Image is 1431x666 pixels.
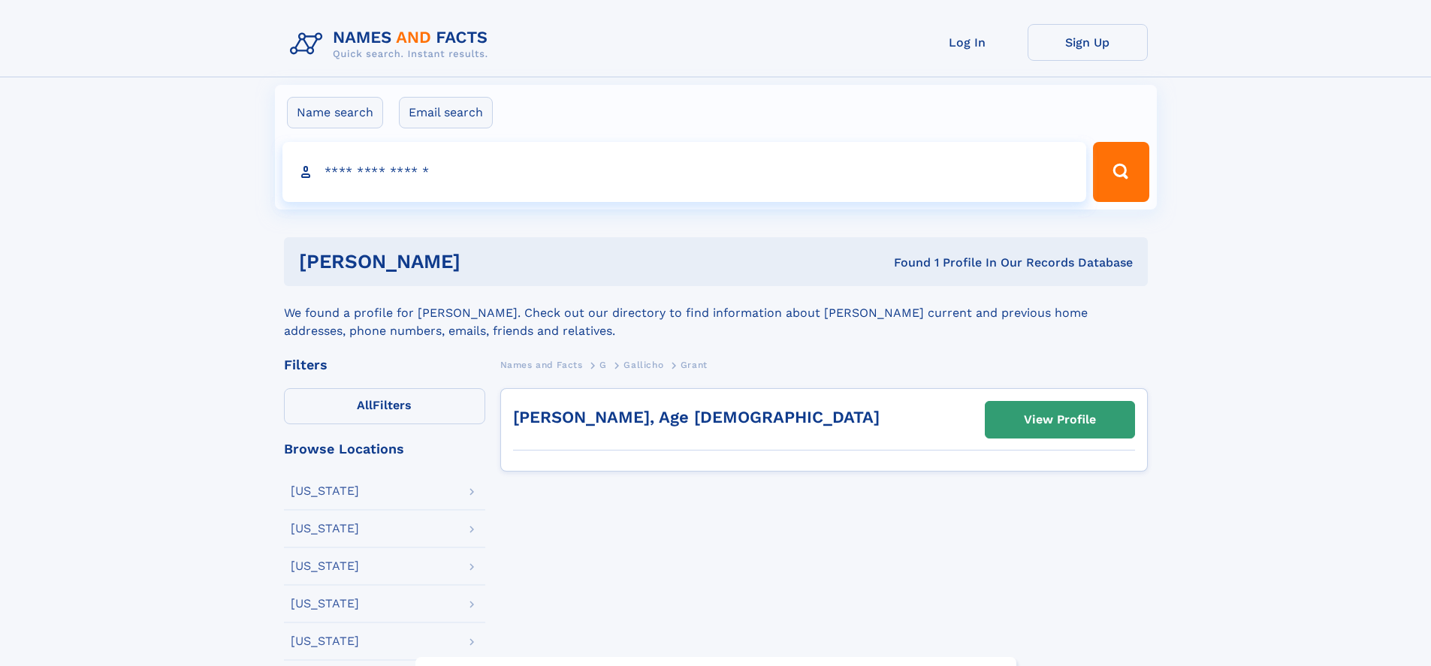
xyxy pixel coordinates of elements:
span: Grant [681,360,708,370]
a: Sign Up [1028,24,1148,61]
img: Logo Names and Facts [284,24,500,65]
span: G [599,360,607,370]
div: [US_STATE] [291,485,359,497]
a: Names and Facts [500,355,583,374]
label: Name search [287,97,383,128]
span: Gallicho [623,360,663,370]
a: Gallicho [623,355,663,374]
a: View Profile [986,402,1134,438]
div: [US_STATE] [291,598,359,610]
a: Log In [907,24,1028,61]
div: [US_STATE] [291,560,359,572]
a: [PERSON_NAME], Age [DEMOGRAPHIC_DATA] [513,408,880,426]
label: Email search [399,97,493,128]
div: [US_STATE] [291,523,359,535]
label: Filters [284,388,485,424]
div: View Profile [1024,402,1096,437]
div: Browse Locations [284,442,485,456]
a: G [599,355,607,374]
div: Found 1 Profile In Our Records Database [677,255,1133,271]
h1: [PERSON_NAME] [299,252,678,271]
span: All [357,398,373,412]
input: search input [282,142,1087,202]
button: Search Button [1093,142,1149,202]
div: Filters [284,358,485,372]
div: We found a profile for [PERSON_NAME]. Check out our directory to find information about [PERSON_N... [284,286,1148,340]
div: [US_STATE] [291,635,359,647]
